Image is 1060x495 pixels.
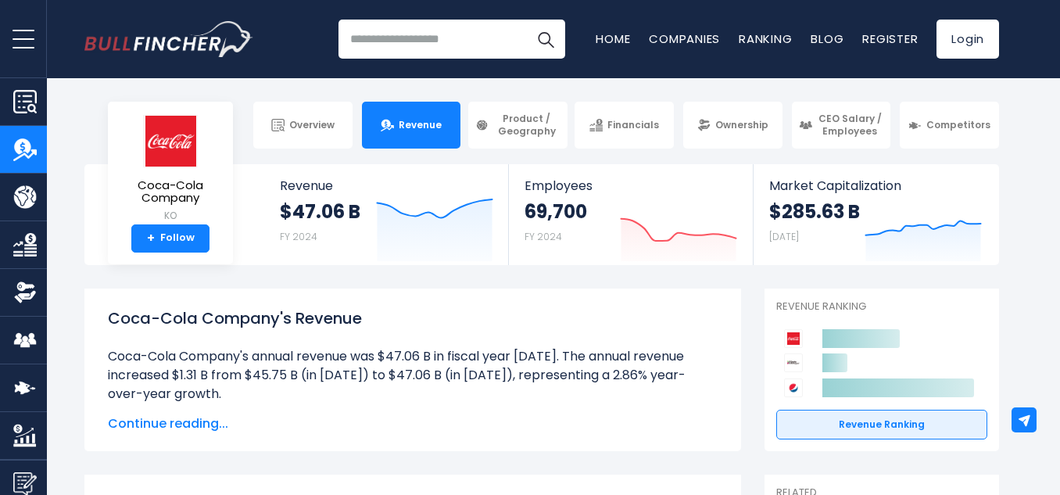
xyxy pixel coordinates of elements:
span: Market Capitalization [769,178,982,193]
span: Financials [607,119,659,131]
small: FY 2024 [280,230,317,243]
span: CEO Salary / Employees [817,113,884,137]
p: Revenue Ranking [776,300,987,314]
small: FY 2024 [525,230,562,243]
strong: + [147,231,155,246]
span: Employees [525,178,736,193]
button: Search [526,20,565,59]
span: Revenue [399,119,442,131]
a: Login [936,20,999,59]
img: Keurig Dr Pepper competitors logo [784,353,803,372]
a: CEO Salary / Employees [792,102,891,149]
small: [DATE] [769,230,799,243]
strong: $47.06 B [280,199,360,224]
a: Go to homepage [84,21,252,57]
span: Continue reading... [108,414,718,433]
span: Revenue [280,178,493,193]
strong: 69,700 [525,199,587,224]
a: Financials [575,102,674,149]
span: Competitors [926,119,990,131]
a: Ownership [683,102,782,149]
strong: $285.63 B [769,199,860,224]
a: Competitors [900,102,999,149]
a: Blog [811,30,843,47]
a: Overview [253,102,353,149]
a: Revenue Ranking [776,410,987,439]
span: Ownership [715,119,768,131]
img: PepsiCo competitors logo [784,378,803,397]
a: Revenue $47.06 B FY 2024 [264,164,509,265]
img: Ownership [13,281,37,304]
a: +Follow [131,224,209,253]
img: Bullfincher logo [84,21,253,57]
small: KO [120,209,220,223]
a: Register [862,30,918,47]
span: Product / Geography [493,113,560,137]
a: Home [596,30,630,47]
a: Employees 69,700 FY 2024 [509,164,752,265]
a: Ranking [739,30,792,47]
a: Revenue [362,102,461,149]
a: Coca-Cola Company KO [120,114,221,224]
a: Product / Geography [468,102,568,149]
h1: Coca-Cola Company's Revenue [108,307,718,330]
li: Coca-Cola Company's annual revenue was $47.06 B in fiscal year [DATE]. The annual revenue increas... [108,347,718,404]
a: Companies [649,30,720,47]
span: Overview [289,119,335,131]
span: Coca-Cola Company [120,179,220,205]
a: Market Capitalization $285.63 B [DATE] [754,164,997,265]
img: Coca-Cola Company competitors logo [784,329,803,348]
